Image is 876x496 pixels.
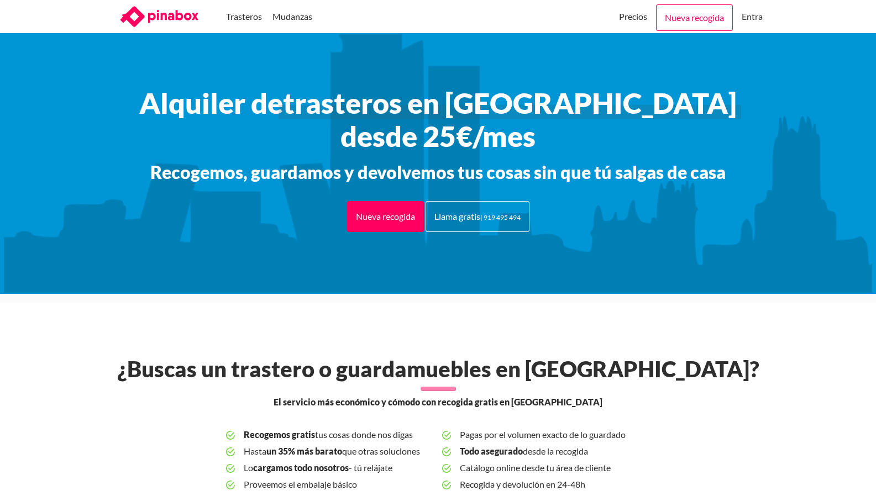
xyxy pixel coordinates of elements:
[244,460,433,476] span: Lo - tú relájate
[460,460,649,476] span: Catálogo online desde tu área de cliente
[244,476,433,493] span: Proveemos el embalaje básico
[244,443,433,460] span: Hasta que otras soluciones
[244,426,433,443] span: tus cosas donde nos digas
[244,429,315,440] b: Recogemos gratis
[480,213,521,221] small: | 919 495 494
[460,476,649,493] span: Recogida y devolución en 24-48h
[460,443,649,460] span: desde la recogida
[107,161,770,183] h3: Recogemos, guardamos y devolvemos tus cosas sin que tú salgas de casa
[107,86,770,152] h1: Alquiler de desde 25€/mes
[111,356,765,382] h2: ¿Buscas un trastero o guardamuebles en [GEOGRAPHIC_DATA]?
[460,446,523,456] b: Todo asegurado
[283,86,737,119] span: trasteros en [GEOGRAPHIC_DATA]
[253,462,349,473] b: cargamos todo nosotros
[274,395,602,409] span: El servicio más económico y cómodo con recogida gratis en [GEOGRAPHIC_DATA]
[460,426,649,443] span: Pagas por el volumen exacto de lo guardado
[656,4,733,31] a: Nueva recogida
[347,201,424,232] a: Nueva recogida
[266,446,342,456] b: un 35% más barato
[426,201,529,232] a: Llama gratis| 919 495 494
